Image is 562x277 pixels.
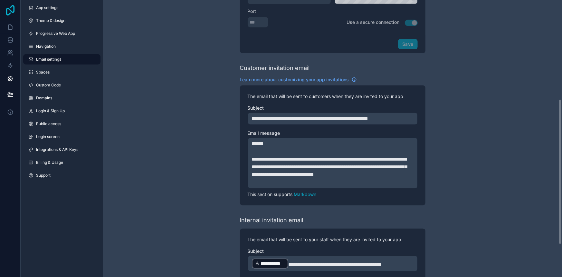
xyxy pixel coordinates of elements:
span: Subject [248,248,264,254]
a: Domains [23,93,100,103]
span: Billing & Usage [36,160,63,165]
a: Login screen [23,132,100,142]
span: Port [248,8,256,14]
span: App settings [36,5,58,10]
span: Integrations & API Keys [36,147,78,152]
a: Learn more about customizing your app invitations [240,76,357,83]
a: Support [23,170,100,181]
span: Public access [36,121,61,126]
span: Learn more about customizing your app invitations [240,76,349,83]
span: Theme & design [36,18,65,23]
a: Login & Sign Up [23,106,100,116]
span: This section supports [248,192,293,197]
span: Progressive Web App [36,31,75,36]
div: Customer invitation email [240,64,310,73]
a: Integrations & API Keys [23,144,100,155]
span: Spaces [36,70,50,75]
a: Progressive Web App [23,28,100,39]
span: Navigation [36,44,56,49]
span: Use a secure connection [347,19,400,25]
a: Email settings [23,54,100,64]
a: Markdown [294,192,317,197]
a: Spaces [23,67,100,77]
span: Login & Sign Up [36,108,65,114]
span: Login screen [36,134,60,139]
span: Custom Code [36,83,61,88]
a: Navigation [23,41,100,52]
span: Email settings [36,57,61,62]
span: Email message [248,130,280,136]
a: Theme & design [23,15,100,26]
a: Custom Code [23,80,100,90]
div: Internal invitation email [240,216,303,225]
span: Subject [248,105,264,111]
span: Domains [36,95,52,101]
a: Public access [23,119,100,129]
span: Support [36,173,51,178]
a: App settings [23,3,100,13]
p: The email that will be sent to your staff when they are invited to your app [248,236,418,243]
a: Billing & Usage [23,157,100,168]
p: The email that will be sent to customers when they are invited to your app [248,93,418,100]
